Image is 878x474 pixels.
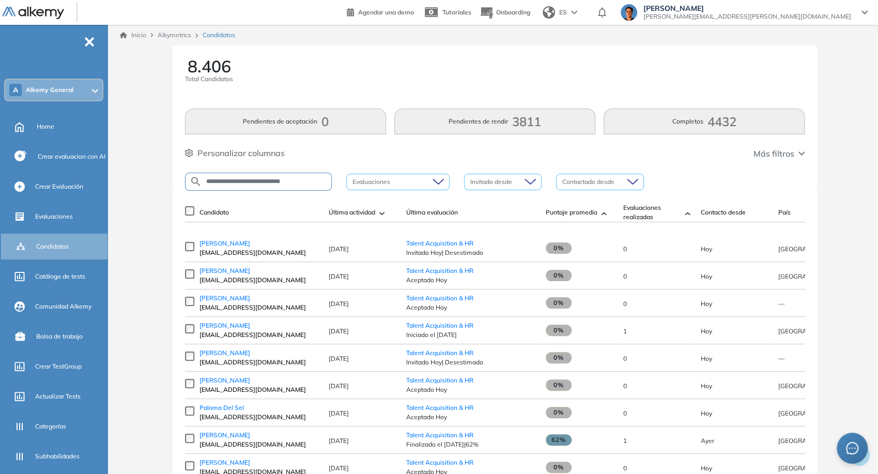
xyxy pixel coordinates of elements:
[329,382,349,390] span: [DATE]
[496,8,530,16] span: Onboarding
[406,303,535,312] span: Aceptado Hoy
[623,203,681,222] span: Evaluaciones realizadas
[2,7,64,20] img: Logo
[623,355,627,362] span: 0
[35,302,91,311] span: Comunidad Alkemy
[546,352,572,363] span: 0%
[199,440,318,449] span: [EMAIL_ADDRESS][DOMAIN_NAME]
[546,242,572,254] span: 0%
[199,239,318,248] a: [PERSON_NAME]
[199,376,250,384] span: [PERSON_NAME]
[406,412,535,422] span: Aceptado Hoy
[406,322,473,329] a: Talent Acquisition & HR
[546,270,572,281] span: 0%
[199,294,318,303] a: [PERSON_NAME]
[406,267,473,274] a: Talent Acquisition & HR
[199,403,318,412] a: Paloma Del Sel
[120,30,146,40] a: Inicio
[623,272,627,280] span: 0
[199,431,318,440] a: [PERSON_NAME]
[358,8,414,16] span: Agendar una demo
[442,8,471,16] span: Tutoriales
[406,276,535,285] span: Aceptado Hoy
[701,327,712,335] span: 17-sep-2025
[199,412,318,422] span: [EMAIL_ADDRESS][DOMAIN_NAME]
[701,245,712,253] span: 17-sep-2025
[778,208,791,217] span: País
[778,245,843,253] span: [GEOGRAPHIC_DATA]
[753,147,794,160] span: Más filtros
[329,208,375,217] span: Última actividad
[406,385,535,394] span: Aceptado Hoy
[199,267,250,274] span: [PERSON_NAME]
[559,8,567,17] span: ES
[406,404,473,411] span: Talent Acquisition & HR
[406,239,473,247] a: Talent Acquisition & HR
[199,330,318,340] span: [EMAIL_ADDRESS][DOMAIN_NAME]
[778,409,843,417] span: [GEOGRAPHIC_DATA]
[623,409,627,417] span: 0
[329,300,349,308] span: [DATE]
[347,5,414,18] a: Agendar una demo
[37,122,54,131] span: Home
[35,452,80,461] span: Subhabilidades
[778,272,843,280] span: [GEOGRAPHIC_DATA]
[36,242,69,251] span: Candidatos
[35,212,73,221] span: Evaluaciones
[701,208,746,217] span: Contacto desde
[199,458,250,466] span: [PERSON_NAME]
[701,355,712,362] span: 17-sep-2025
[329,245,349,253] span: [DATE]
[38,152,105,161] span: Crear evaluacion con AI
[406,376,473,384] span: Talent Acquisition & HR
[701,464,712,472] span: 17-sep-2025
[379,212,384,215] img: [missing "en.ARROW_ALT" translation]
[604,109,805,134] button: Completos4432
[623,464,627,472] span: 0
[199,294,250,302] span: [PERSON_NAME]
[543,6,555,19] img: world
[199,248,318,257] span: [EMAIL_ADDRESS][DOMAIN_NAME]
[623,327,627,335] span: 1
[35,362,82,371] span: Crear TestGroup
[199,303,318,312] span: [EMAIL_ADDRESS][DOMAIN_NAME]
[623,382,627,390] span: 0
[394,109,595,134] button: Pendientes de rendir3811
[329,272,349,280] span: [DATE]
[199,376,318,385] a: [PERSON_NAME]
[778,327,843,335] span: [GEOGRAPHIC_DATA]
[329,327,349,335] span: [DATE]
[329,464,349,472] span: [DATE]
[406,431,473,439] a: Talent Acquisition & HR
[406,349,473,357] span: Talent Acquisition & HR
[406,440,535,449] span: Finalizado el [DATE] | 62%
[623,245,627,253] span: 0
[199,431,250,439] span: [PERSON_NAME]
[546,297,572,309] span: 0%
[406,330,535,340] span: Iniciado el [DATE]
[701,300,712,308] span: 17-sep-2025
[701,272,712,280] span: 17-sep-2025
[158,31,191,39] span: Alkymetrics
[199,404,244,411] span: Paloma Del Sel
[199,239,250,247] span: [PERSON_NAME]
[685,212,690,215] img: [missing "en.ARROW_ALT" translation]
[199,276,318,285] span: [EMAIL_ADDRESS][DOMAIN_NAME]
[188,58,231,74] span: 8.406
[778,300,784,308] span: —
[753,147,805,160] button: Más filtros
[845,441,859,455] span: message
[35,422,66,431] span: Categorías
[35,182,83,191] span: Crear Evaluación
[701,409,712,417] span: 17-sep-2025
[778,464,843,472] span: [GEOGRAPHIC_DATA]
[329,409,349,417] span: [DATE]
[406,208,458,217] span: Última evaluación
[199,349,250,357] span: [PERSON_NAME]
[13,86,18,94] span: A
[571,10,577,14] img: arrow
[546,434,572,446] span: 62%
